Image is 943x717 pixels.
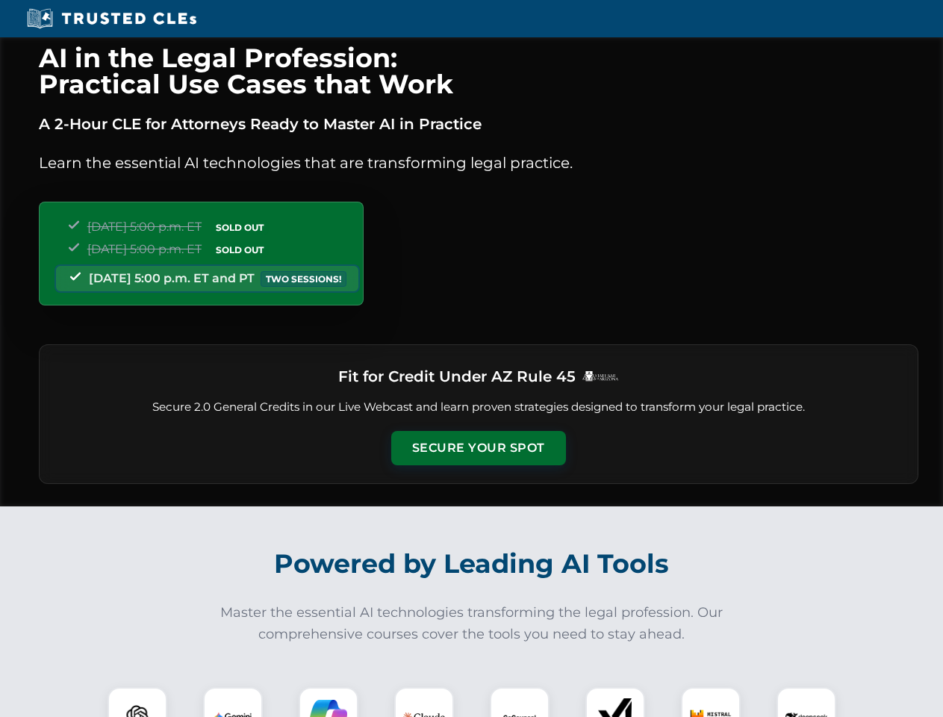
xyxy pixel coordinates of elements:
[211,242,269,258] span: SOLD OUT
[58,538,886,590] h2: Powered by Leading AI Tools
[87,220,202,234] span: [DATE] 5:00 p.m. ET
[39,112,918,136] p: A 2-Hour CLE for Attorneys Ready to Master AI in Practice
[391,431,566,465] button: Secure Your Spot
[87,242,202,256] span: [DATE] 5:00 p.m. ET
[39,45,918,97] h1: AI in the Legal Profession: Practical Use Cases that Work
[211,602,733,645] p: Master the essential AI technologies transforming the legal profession. Our comprehensive courses...
[22,7,201,30] img: Trusted CLEs
[57,399,900,416] p: Secure 2.0 General Credits in our Live Webcast and learn proven strategies designed to transform ...
[338,363,576,390] h3: Fit for Credit Under AZ Rule 45
[211,220,269,235] span: SOLD OUT
[582,370,619,382] img: Logo
[39,151,918,175] p: Learn the essential AI technologies that are transforming legal practice.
